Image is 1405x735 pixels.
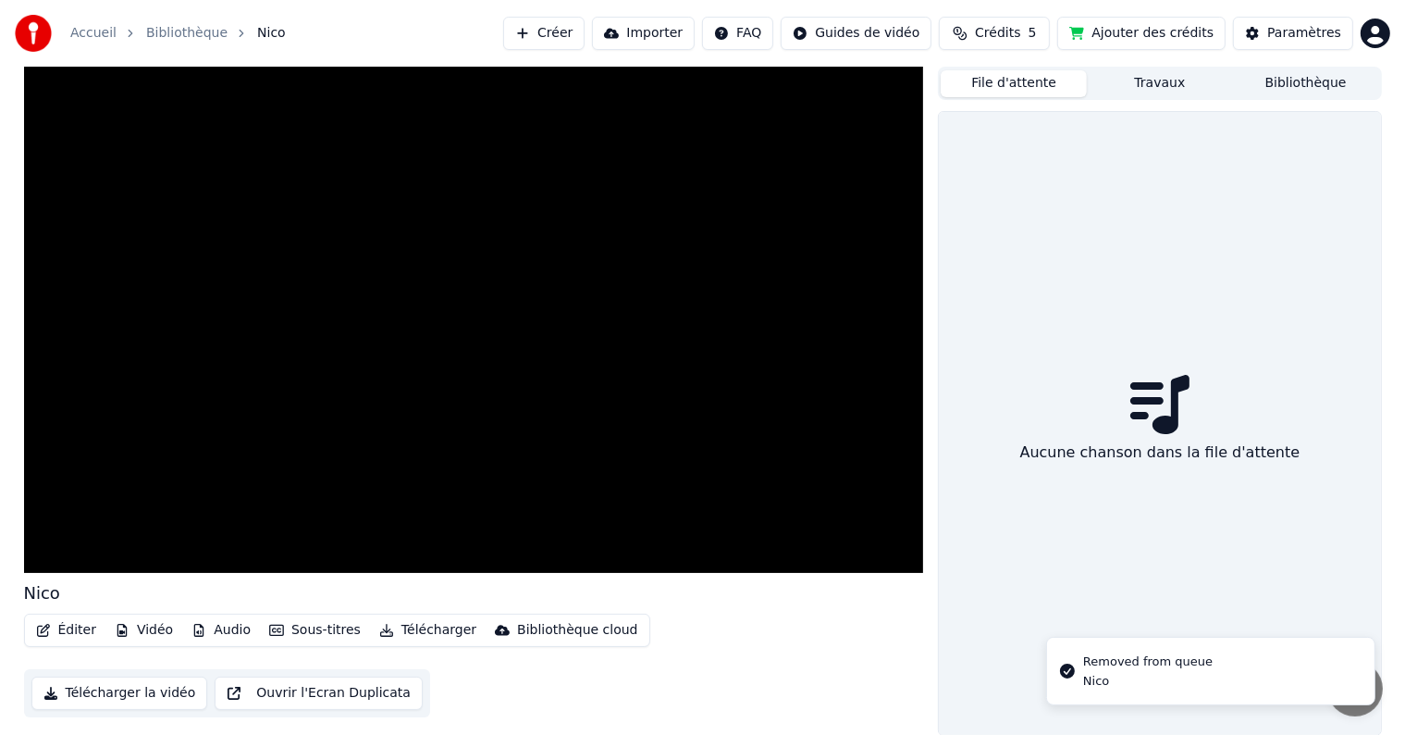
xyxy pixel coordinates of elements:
[781,17,931,50] button: Guides de vidéo
[1057,17,1226,50] button: Ajouter des crédits
[15,15,52,52] img: youka
[1083,673,1213,690] div: Nico
[1087,70,1233,97] button: Travaux
[517,621,637,640] div: Bibliothèque cloud
[262,617,368,643] button: Sous-titres
[70,24,286,43] nav: breadcrumb
[1267,24,1341,43] div: Paramètres
[1029,24,1037,43] span: 5
[592,17,695,50] button: Importer
[939,17,1050,50] button: Crédits5
[372,617,484,643] button: Télécharger
[70,24,117,43] a: Accueil
[24,580,60,606] div: Nico
[1233,70,1379,97] button: Bibliothèque
[184,617,258,643] button: Audio
[1233,17,1353,50] button: Paramètres
[146,24,228,43] a: Bibliothèque
[215,677,423,710] button: Ouvrir l'Ecran Duplicata
[257,24,286,43] span: Nico
[1083,653,1213,671] div: Removed from queue
[31,677,208,710] button: Télécharger la vidéo
[1013,434,1308,471] div: Aucune chanson dans la file d'attente
[941,70,1087,97] button: File d'attente
[503,17,585,50] button: Créer
[107,617,180,643] button: Vidéo
[29,617,104,643] button: Éditer
[975,24,1020,43] span: Crédits
[702,17,773,50] button: FAQ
